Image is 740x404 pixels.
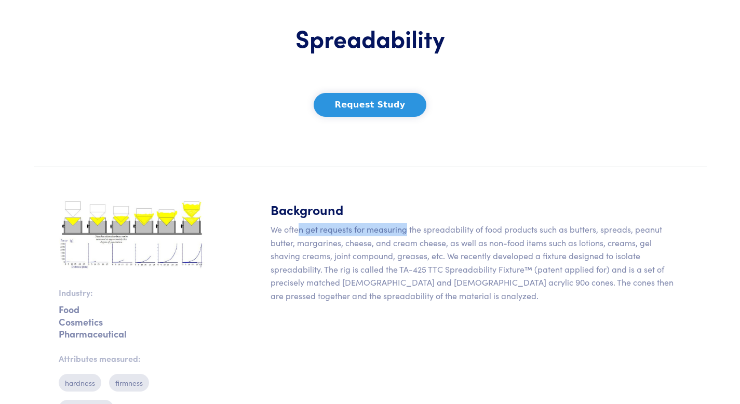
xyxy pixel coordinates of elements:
h5: Background [271,200,682,219]
p: Pharmaceutical [59,332,205,335]
p: Food [59,307,205,311]
h1: Spreadability [218,23,523,53]
p: hardness [59,374,101,392]
p: Attributes measured: [59,352,205,366]
p: firmness [109,374,149,392]
button: Request Study [314,93,427,117]
p: Cosmetics [59,320,205,324]
p: We often get requests for measuring the spreadability of food products such as butters, spreads, ... [271,223,682,303]
p: Industry: [59,286,205,300]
